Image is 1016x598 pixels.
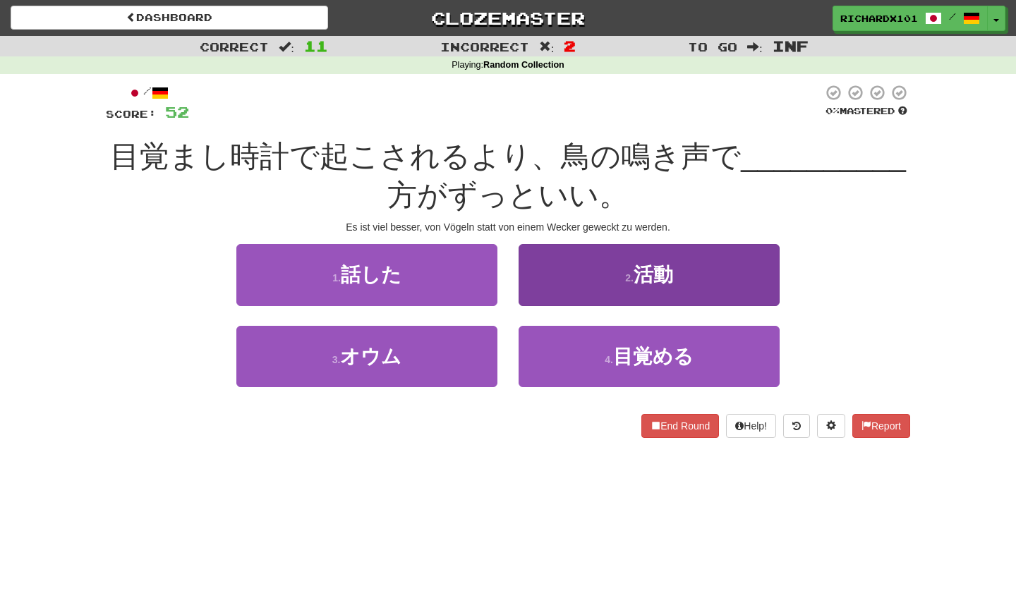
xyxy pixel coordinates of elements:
button: 2.活動 [519,244,780,305]
span: 0 % [825,105,840,116]
div: Es ist viel besser, von Vögeln statt von einem Wecker geweckt zu werden. [106,220,910,234]
span: : [279,41,294,53]
span: 目覚まし時計で起こされるより、鳥の鳴き声で [110,140,741,173]
button: 3.オウム [236,326,497,387]
button: 4.目覚める [519,326,780,387]
small: 4 . [605,354,613,365]
small: 3 . [332,354,341,365]
span: オウム [340,346,401,367]
span: RichardX101 [840,12,918,25]
span: Score: [106,108,157,120]
span: 活動 [634,264,673,286]
button: Help! [726,414,776,438]
button: 1.話した [236,244,497,305]
span: 方がずっといい。 [387,178,629,212]
button: Round history (alt+y) [783,414,810,438]
div: / [106,84,189,102]
span: __________ [741,140,906,173]
button: Report [852,414,910,438]
span: 話した [341,264,401,286]
span: 11 [304,37,328,54]
span: 52 [165,103,189,121]
span: 目覚める [613,346,694,367]
span: To go [688,39,737,54]
a: Clozemaster [349,6,667,30]
strong: Random Collection [483,60,564,70]
div: Mastered [823,105,910,118]
span: : [539,41,555,53]
span: 2 [564,37,576,54]
small: 1 . [332,272,341,283]
span: : [747,41,763,53]
small: 2 . [625,272,634,283]
button: End Round [641,414,719,438]
span: / [949,11,956,21]
a: Dashboard [11,6,328,30]
span: Correct [200,39,269,54]
a: RichardX101 / [833,6,988,31]
span: Inf [773,37,809,54]
span: Incorrect [440,39,529,54]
